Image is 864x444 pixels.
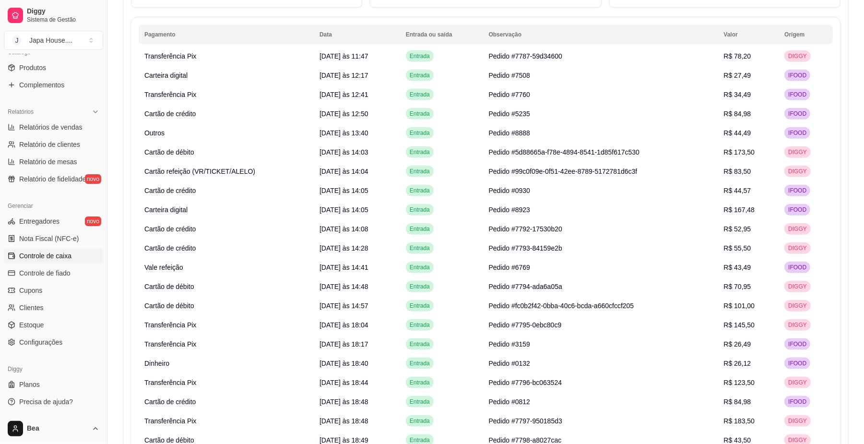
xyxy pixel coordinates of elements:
[786,360,808,367] span: IFOOD
[144,72,188,79] span: Carteira digital
[320,398,368,406] span: [DATE] às 18:48
[19,397,73,407] span: Precisa de ajuda?
[4,248,103,264] a: Controle de caixa
[27,16,99,24] span: Sistema de Gestão
[320,244,368,252] span: [DATE] às 14:28
[786,148,809,156] span: DIGGY
[489,321,562,329] span: Pedido #7795-0ebc80c9
[786,52,809,60] span: DIGGY
[4,137,103,152] a: Relatório de clientes
[320,148,368,156] span: [DATE] às 14:03
[724,417,755,425] span: R$ 183,50
[408,398,432,406] span: Entrada
[144,168,255,175] span: Cartão refeição (VR/TICKET/ALELO)
[320,321,368,329] span: [DATE] às 18:04
[408,187,432,194] span: Entrada
[19,174,86,184] span: Relatório de fidelidade
[4,214,103,229] a: Entregadoresnovo
[144,244,196,252] span: Cartão de crédito
[4,60,103,75] a: Produtos
[144,129,165,137] span: Outros
[27,424,88,433] span: Bea
[786,225,809,233] span: DIGGY
[489,225,562,233] span: Pedido #7792-17530b20
[724,436,751,444] span: R$ 43,50
[786,321,809,329] span: DIGGY
[724,379,755,386] span: R$ 123,50
[489,129,530,137] span: Pedido #8888
[408,244,432,252] span: Entrada
[408,283,432,290] span: Entrada
[4,4,103,27] a: DiggySistema de Gestão
[724,321,755,329] span: R$ 145,50
[724,129,751,137] span: R$ 44,49
[4,317,103,333] a: Estoque
[320,91,368,98] span: [DATE] às 12:41
[408,91,432,98] span: Entrada
[408,360,432,367] span: Entrada
[724,206,755,214] span: R$ 167,48
[320,379,368,386] span: [DATE] às 18:44
[408,168,432,175] span: Entrada
[144,110,196,118] span: Cartão de crédito
[320,206,368,214] span: [DATE] às 14:05
[4,31,103,50] button: Select a team
[320,72,368,79] span: [DATE] às 12:17
[786,340,808,348] span: IFOOD
[19,380,40,389] span: Planos
[489,436,562,444] span: Pedido #7798-a8027cac
[144,321,196,329] span: Transferência Pix
[139,25,314,44] th: Pagamento
[144,264,183,271] span: Vale refeição
[144,206,188,214] span: Carteira digital
[4,171,103,187] a: Relatório de fidelidadenovo
[724,225,751,233] span: R$ 52,95
[19,63,46,72] span: Produtos
[4,417,103,440] button: Bea
[489,148,640,156] span: Pedido #5d88665a-f78e-4894-8541-1d85f617c530
[320,110,368,118] span: [DATE] às 12:50
[786,129,808,137] span: IFOOD
[786,379,809,386] span: DIGGY
[320,302,368,310] span: [DATE] às 14:57
[27,7,99,16] span: Diggy
[4,154,103,169] a: Relatório de mesas
[144,360,169,367] span: Dinheiro
[4,283,103,298] a: Cupons
[320,129,368,137] span: [DATE] às 13:40
[489,168,638,175] span: Pedido #99c0f09e-0f51-42ee-8789-5172781d6c3f
[4,361,103,377] div: Diggy
[489,244,562,252] span: Pedido #7793-84159e2b
[489,340,530,348] span: Pedido #3159
[4,231,103,246] a: Nota Fiscal (NFC-e)
[724,283,751,290] span: R$ 70,95
[408,52,432,60] span: Entrada
[786,417,809,425] span: DIGGY
[489,283,562,290] span: Pedido #7794-ada6a05a
[724,91,751,98] span: R$ 34,49
[144,148,194,156] span: Cartão de débito
[724,264,751,271] span: R$ 43,49
[320,52,368,60] span: [DATE] às 11:47
[320,417,368,425] span: [DATE] às 18:48
[489,379,562,386] span: Pedido #7796-bc063524
[314,25,400,44] th: Data
[408,436,432,444] span: Entrada
[724,72,751,79] span: R$ 27,49
[320,264,368,271] span: [DATE] às 14:41
[4,300,103,315] a: Clientes
[786,110,808,118] span: IFOOD
[724,398,751,406] span: R$ 84,98
[408,110,432,118] span: Entrada
[786,187,808,194] span: IFOOD
[724,110,751,118] span: R$ 84,98
[19,122,83,132] span: Relatórios de vendas
[144,379,196,386] span: Transferência Pix
[19,157,77,167] span: Relatório de mesas
[144,187,196,194] span: Cartão de crédito
[144,436,194,444] span: Cartão de débito
[724,148,755,156] span: R$ 173,50
[724,340,751,348] span: R$ 26,49
[19,251,71,261] span: Controle de caixa
[408,148,432,156] span: Entrada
